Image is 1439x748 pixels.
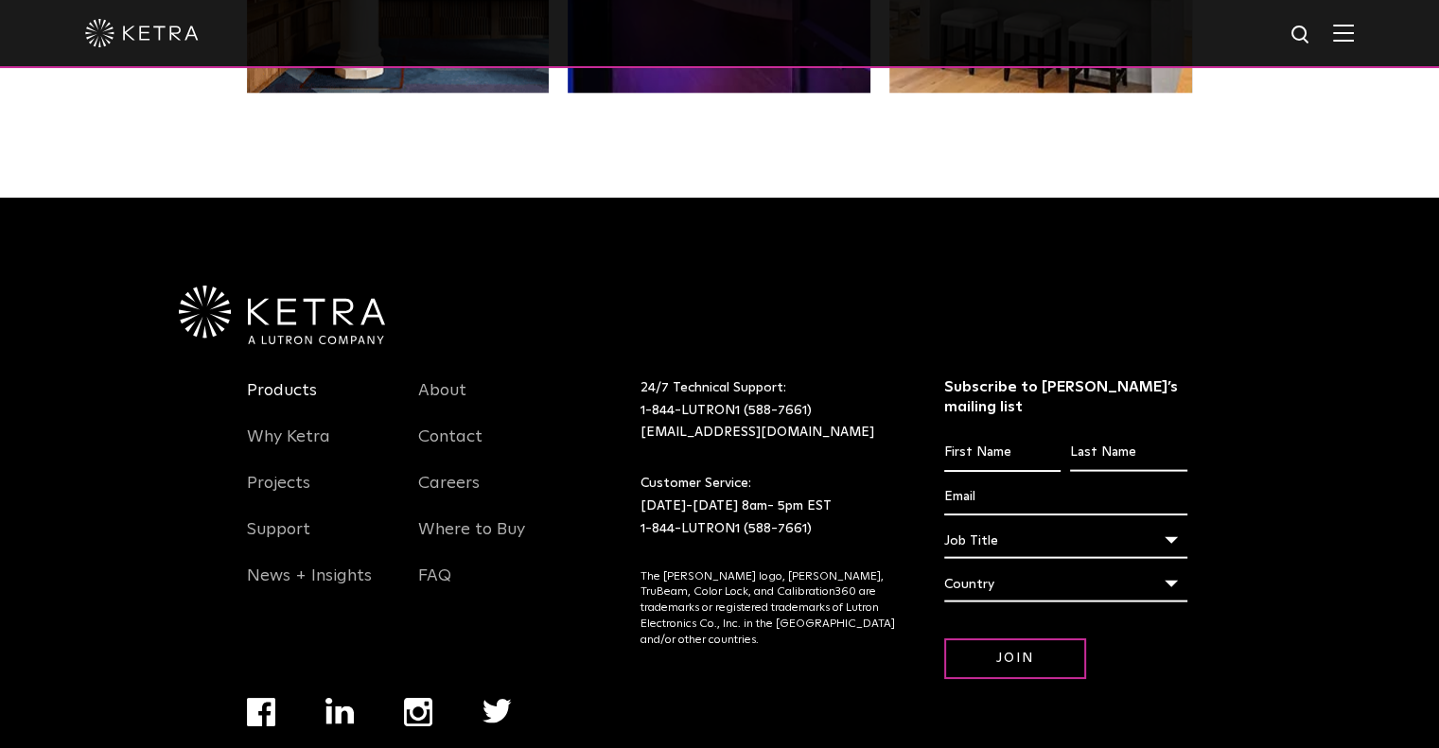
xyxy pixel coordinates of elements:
a: 1-844-LUTRON1 (588-7661) [641,404,812,417]
img: instagram [404,698,432,726]
p: Customer Service: [DATE]-[DATE] 8am- 5pm EST [641,473,897,540]
div: Navigation Menu [418,377,562,609]
img: twitter [483,699,512,723]
p: The [PERSON_NAME] logo, [PERSON_NAME], TruBeam, Color Lock, and Calibration360 are trademarks or ... [641,569,897,649]
img: Hamburger%20Nav.svg [1333,24,1354,42]
input: Last Name [1070,435,1186,471]
a: 1-844-LUTRON1 (588-7661) [641,522,812,535]
h3: Subscribe to [PERSON_NAME]’s mailing list [944,377,1187,417]
img: facebook [247,698,275,726]
a: About [418,380,466,424]
a: Where to Buy [418,519,525,563]
div: Country [944,566,1187,602]
div: Navigation Menu [247,377,391,609]
input: First Name [944,435,1061,471]
a: Careers [418,473,480,516]
a: Contact [418,426,483,470]
input: Join [944,638,1086,679]
a: Support [247,519,310,563]
img: search icon [1290,24,1313,47]
a: Why Ketra [247,426,330,470]
input: Email [944,479,1187,515]
a: Products [247,380,317,424]
a: News + Insights [247,565,372,609]
a: [EMAIL_ADDRESS][DOMAIN_NAME] [641,426,874,439]
p: 24/7 Technical Support: [641,377,897,444]
a: FAQ [418,565,451,609]
a: Projects [247,473,310,516]
img: linkedin [325,698,355,724]
div: Job Title [944,523,1187,559]
img: ketra-logo-2019-white [85,19,199,47]
img: Ketra-aLutronCo_White_RGB [179,286,385,344]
